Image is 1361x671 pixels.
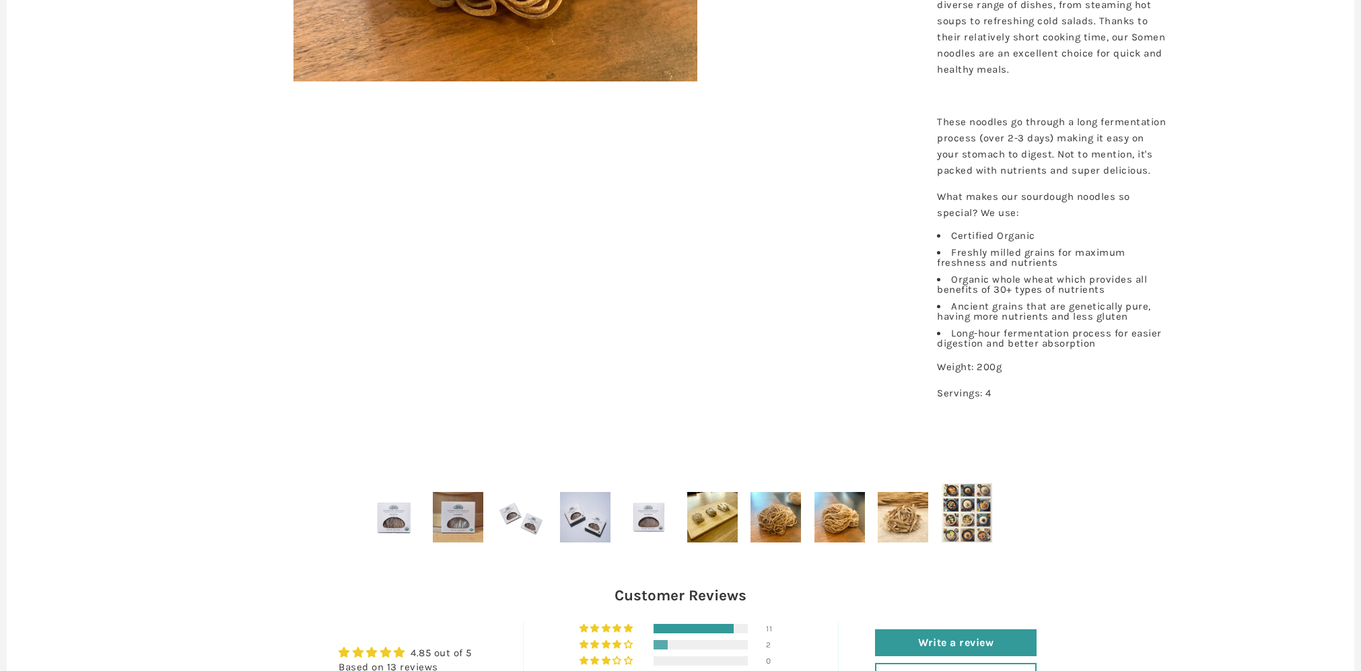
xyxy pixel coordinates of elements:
img: Organic Ancient Grain Sourdough Noodles [751,492,801,542]
li: Certified Organic [937,231,1166,241]
p: Weight: 200g [937,359,1166,375]
div: 15% (2) reviews with 4 star rating [580,640,635,649]
li: Ancient grains that are genetically pure, having more nutrients and less gluten [937,302,1166,322]
p: Servings: 4 [937,385,1166,401]
li: Long-hour fermentation process for easier digestion and better absorption [937,328,1166,349]
div: 2 [766,640,782,649]
h2: Customer Reviews [287,585,1074,606]
img: Organic Ancient Grain Sourdough Noodles [814,492,865,542]
p: What makes our sourdough noodles so special? We use: [937,188,1166,221]
div: 11 [766,624,782,633]
div: Average rating is 4.85 stars [339,645,472,660]
img: Organic Ancient Grain Sourdough Noodles [623,492,674,542]
img: Organic Ancient Grain Sourdough Noodles [560,492,610,542]
img: Organic Ancient Grain Sourdough Noodles [687,492,738,542]
img: Organic Ancient Grain Sourdough Noodles [942,483,992,542]
p: These noodles go through a long fermentation process (over 2-3 days) making it easy on your stoma... [937,114,1166,178]
a: 4.85 out of 5 [411,647,472,659]
img: Organic Ancient Grain Sourdough Noodles [433,492,483,542]
img: Organic Ancient Grain Sourdough Noodles [496,492,547,542]
div: 85% (11) reviews with 5 star rating [580,624,635,633]
li: Organic whole wheat which provides all benefits of 30+ types of nutrients [937,275,1166,295]
li: Freshly milled grains for maximum freshness and nutrients [937,248,1166,268]
img: Organic Ancient Grain Sourdough Noodles [369,492,419,542]
img: Organic Ancient Grain Sourdough Noodles [878,492,928,542]
a: Write a review [875,629,1037,656]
